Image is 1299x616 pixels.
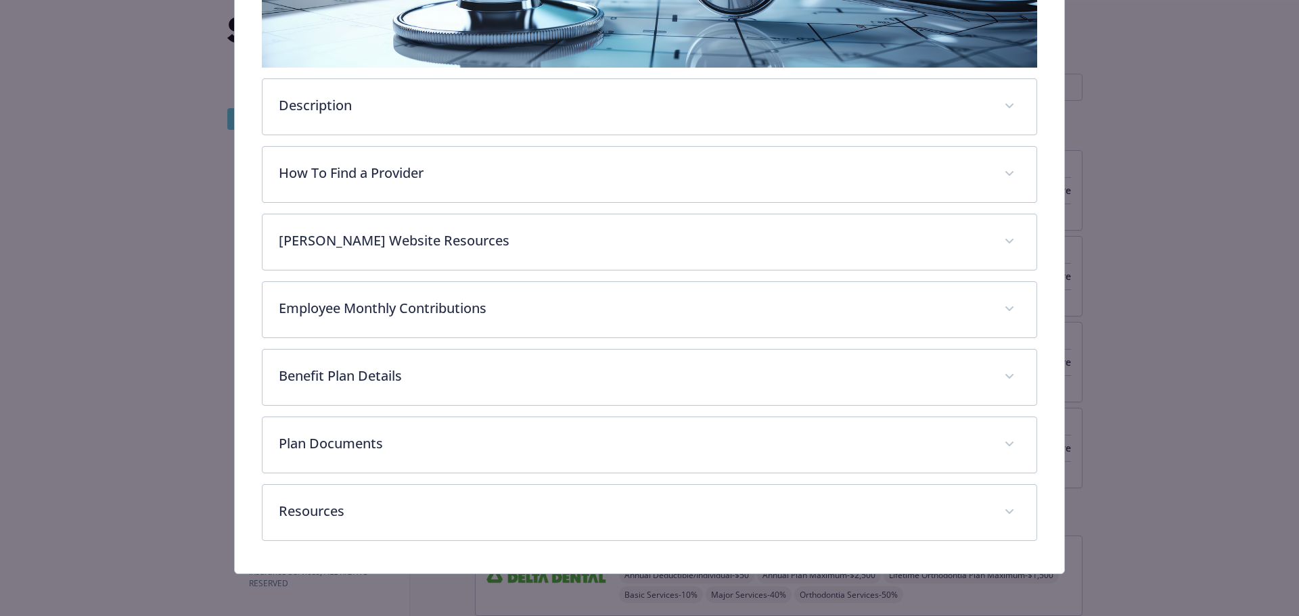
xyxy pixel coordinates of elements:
p: Resources [279,501,988,521]
p: Description [279,95,988,116]
p: How To Find a Provider [279,163,988,183]
p: Employee Monthly Contributions [279,298,988,318]
div: Employee Monthly Contributions [263,282,1037,337]
div: Resources [263,485,1037,540]
div: Benefit Plan Details [263,350,1037,405]
div: Plan Documents [263,417,1037,473]
div: [PERSON_NAME] Website Resources [263,214,1037,270]
p: Plan Documents [279,433,988,454]
p: [PERSON_NAME] Website Resources [279,231,988,251]
p: Benefit Plan Details [279,366,988,386]
div: Description [263,79,1037,135]
div: How To Find a Provider [263,147,1037,202]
